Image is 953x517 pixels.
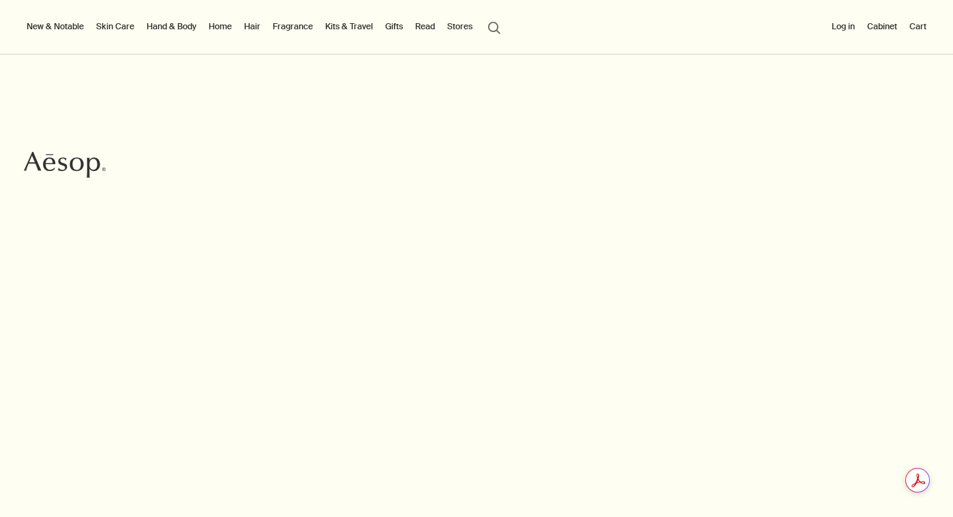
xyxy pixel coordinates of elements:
a: Cabinet [864,18,900,35]
a: Discover Geranium Leaf [159,344,363,385]
a: Kits & Travel [322,18,376,35]
button: Open search [482,14,506,40]
h2: The perennial appeal of Geranium Leaf [159,185,422,240]
button: New & Notable [24,18,87,35]
a: Read [412,18,438,35]
a: Fragrance [270,18,316,35]
button: Stores [444,18,475,35]
a: Home [206,18,235,35]
button: Log in [829,18,858,35]
svg: Aesop [24,151,106,178]
p: First introduced in [DATE], our Geranium Leaf Body Care range has grown into a quartet of verdant... [159,250,422,324]
a: Aesop [24,151,106,182]
a: Hand & Body [144,18,199,35]
a: Skin Care [93,18,137,35]
button: Cart [907,18,929,35]
h3: Evergreen exhilaration [159,159,422,175]
a: Hair [241,18,263,35]
a: Gifts [382,18,406,35]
